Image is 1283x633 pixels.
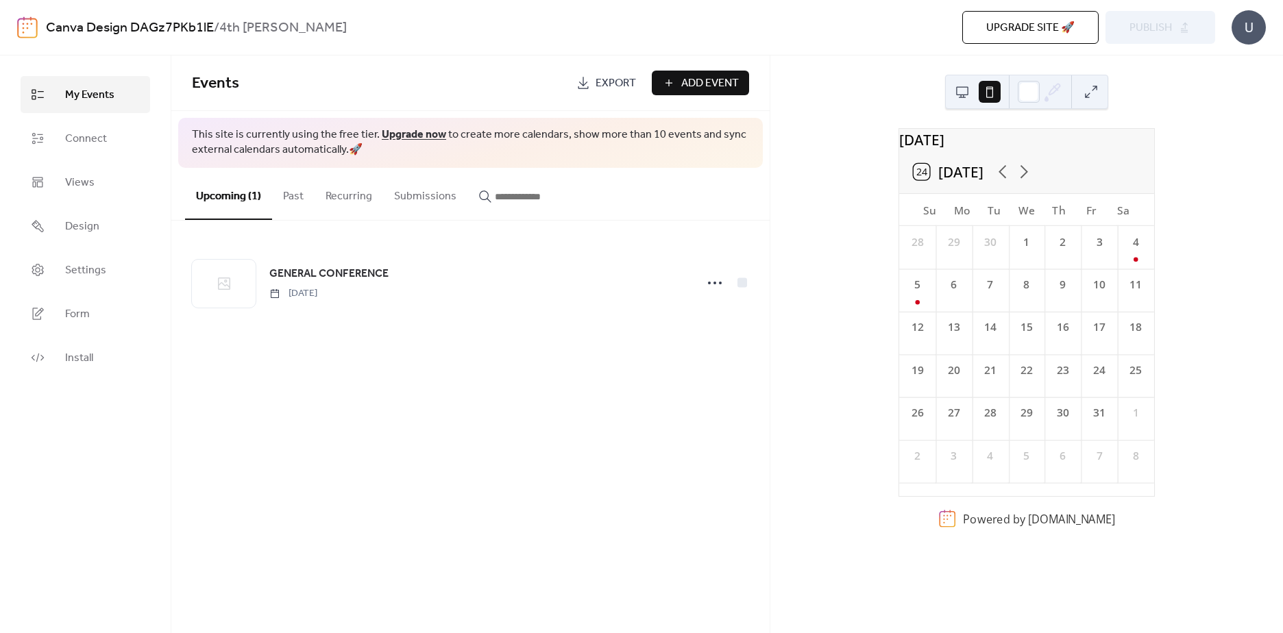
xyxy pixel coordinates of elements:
[1092,362,1108,378] div: 24
[1128,320,1144,336] div: 18
[192,127,749,158] span: This site is currently using the free tier. to create more calendars, show more than 10 events an...
[21,120,150,157] a: Connect
[21,339,150,376] a: Install
[383,168,467,219] button: Submissions
[914,194,946,226] div: Su
[1075,194,1108,226] div: Fr
[909,362,925,378] div: 19
[982,277,998,293] div: 7
[1128,277,1144,293] div: 11
[946,194,978,226] div: Mo
[315,168,383,219] button: Recurring
[65,350,93,367] span: Install
[909,320,925,336] div: 12
[21,164,150,201] a: Views
[185,168,272,220] button: Upcoming (1)
[946,362,962,378] div: 20
[65,219,99,235] span: Design
[962,11,1099,44] button: Upgrade site 🚀
[1055,405,1071,421] div: 30
[219,15,347,41] b: 4th [PERSON_NAME]
[982,362,998,378] div: 21
[1092,234,1108,250] div: 3
[1092,448,1108,464] div: 7
[1055,234,1071,250] div: 2
[1128,362,1144,378] div: 25
[1092,405,1108,421] div: 31
[1055,320,1071,336] div: 16
[1018,448,1034,464] div: 5
[652,71,749,95] button: Add Event
[382,124,446,145] a: Upgrade now
[1018,362,1034,378] div: 22
[21,251,150,288] a: Settings
[946,320,962,336] div: 13
[1108,194,1140,226] div: Sa
[272,168,315,219] button: Past
[946,234,962,250] div: 29
[909,277,925,293] div: 5
[1028,511,1115,526] a: [DOMAIN_NAME]
[909,448,925,464] div: 2
[17,16,38,38] img: logo
[21,295,150,332] a: Form
[1128,234,1144,250] div: 4
[21,208,150,245] a: Design
[982,405,998,421] div: 28
[1128,448,1144,464] div: 8
[65,262,106,279] span: Settings
[946,448,962,464] div: 3
[1018,277,1034,293] div: 8
[65,175,95,191] span: Views
[1043,194,1075,226] div: Th
[1092,320,1108,336] div: 17
[65,131,107,147] span: Connect
[1018,234,1034,250] div: 1
[963,511,1115,526] div: Powered by
[21,76,150,113] a: My Events
[1128,405,1144,421] div: 1
[269,265,389,283] a: GENERAL CONFERENCE
[1092,277,1108,293] div: 10
[566,71,646,95] a: Export
[909,234,925,250] div: 28
[65,306,90,323] span: Form
[46,15,214,41] a: Canva Design DAGz7PKb1lE
[907,160,990,184] button: 24[DATE]
[946,277,962,293] div: 6
[1018,405,1034,421] div: 29
[596,75,636,92] span: Export
[982,448,998,464] div: 4
[982,320,998,336] div: 14
[978,194,1010,226] div: Tu
[1018,320,1034,336] div: 15
[909,405,925,421] div: 26
[986,20,1075,36] span: Upgrade site 🚀
[1055,448,1071,464] div: 6
[1232,10,1266,45] div: U
[899,129,1154,150] div: [DATE]
[1010,194,1042,226] div: We
[214,15,219,41] b: /
[269,266,389,282] span: GENERAL CONFERENCE
[1055,277,1071,293] div: 9
[192,69,239,99] span: Events
[269,286,317,301] span: [DATE]
[65,87,114,103] span: My Events
[681,75,739,92] span: Add Event
[1055,362,1071,378] div: 23
[946,405,962,421] div: 27
[982,234,998,250] div: 30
